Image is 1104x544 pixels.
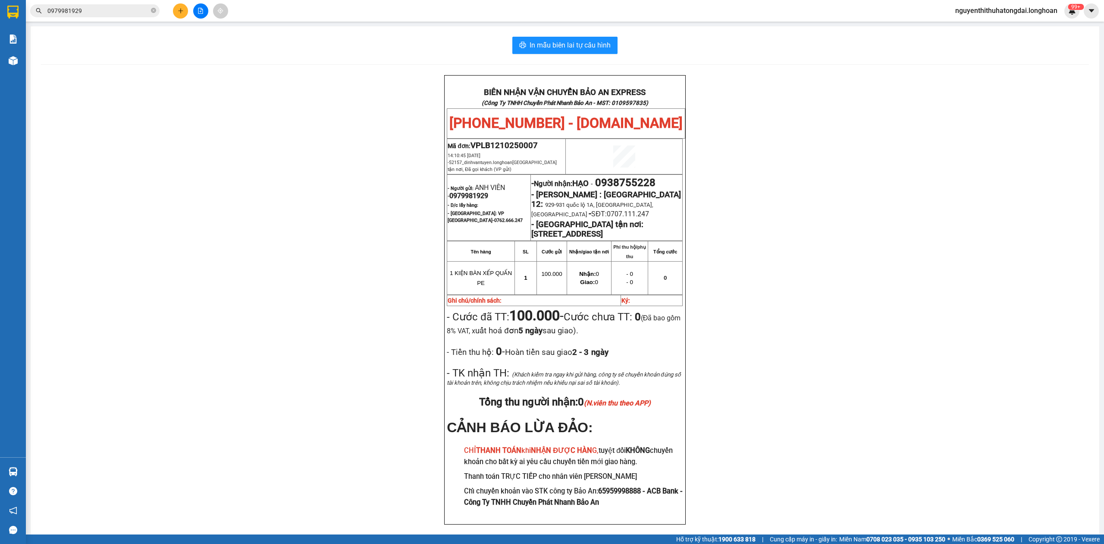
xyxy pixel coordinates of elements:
[1068,4,1084,10] sup: 720
[866,536,945,543] strong: 0708 023 035 - 0935 103 250
[447,371,681,386] span: (Khách kiểm tra ngay khi gửi hàng, công ty sẽ chuyển khoản đúng số tài khoản trên, không chịu trá...
[448,297,502,304] strong: Ghi chú/chính sách:
[505,348,608,357] span: Hoàn tiền sau giao
[580,279,598,285] span: 0
[584,399,651,407] em: (N.viên thu theo APP)
[1084,3,1099,19] button: caret-down
[948,5,1064,16] span: nguyenthithuhatongdai.longhoan
[36,8,42,14] span: search
[569,249,609,254] strong: Nhận/giao tận nơi
[448,202,478,208] strong: - D/c lấy hàng:
[676,535,756,544] span: Hỗ trợ kỹ thuật:
[482,100,648,106] strong: (Công Ty TNHH Chuyển Phát Nhanh Bảo An - MST: 0109597835)
[447,348,494,357] span: - Tiền thu hộ:
[591,210,607,218] span: SĐT:
[1088,7,1095,15] span: caret-down
[579,271,596,277] strong: Nhận:
[519,41,526,50] span: printer
[1021,535,1022,544] span: |
[595,177,655,189] span: 0938755228
[509,307,564,324] span: -
[447,311,563,323] span: - Cước đã TT:
[178,8,184,14] span: plus
[47,6,149,16] input: Tìm tên, số ĐT hoặc mã đơn
[7,6,19,19] img: logo-vxr
[952,535,1014,544] span: Miền Bắc
[9,56,18,65] img: warehouse-icon
[494,345,502,357] strong: 0
[626,446,650,455] strong: KHÔNG
[977,536,1014,543] strong: 0369 525 060
[607,210,649,218] span: 0707.111.247
[621,297,630,304] strong: Ký:
[447,311,681,336] span: Cước chưa TT:
[613,244,646,259] strong: Phí thu hộ/phụ thu
[531,190,681,209] span: - [PERSON_NAME] : [GEOGRAPHIC_DATA] 12:
[448,153,557,172] span: 14:10:45 [DATE] -
[762,535,763,544] span: |
[448,183,505,200] span: ANH VIÊN -
[541,271,562,277] span: 100.000
[626,271,633,277] span: - 0
[475,326,578,335] span: uất hoá đơn sau giao).
[518,326,543,335] strong: 5 ngày
[589,209,591,218] span: -
[484,88,646,97] strong: BIÊN NHẬN VẬN CHUYỂN BẢO AN EXPRESS
[470,141,538,150] span: VPLB1210250007
[653,249,677,254] strong: Tổng cước
[217,8,223,14] span: aim
[531,220,643,229] strong: - [GEOGRAPHIC_DATA] tận nơi:
[839,535,945,544] span: Miền Nam
[572,179,589,188] span: HẠO
[494,345,608,357] span: -
[464,487,683,506] strong: 65959998888 - ACB Bank - Công Ty TNHH Chuyển Phát Nhanh Bảo An
[448,211,523,223] span: - [GEOGRAPHIC_DATA]: VP [GEOGRAPHIC_DATA]-
[448,142,538,149] span: Mã đơn:
[9,35,18,44] img: solution-icon
[523,249,529,254] strong: SL
[447,314,681,335] span: (Đã bao gồm 8% VAT, x
[1068,7,1076,15] img: icon-new-feature
[531,446,592,455] strong: NHẬN ĐƯỢC HÀN
[9,506,17,515] span: notification
[580,279,595,285] strong: Giao:
[589,180,595,188] span: -
[524,275,527,281] span: 1
[530,40,611,51] span: In mẫu biên lai tự cấu hình
[572,348,608,357] strong: 2 - 3
[447,420,593,435] span: CẢNH BÁO LỪA ĐẢO:
[578,396,651,408] span: 0
[193,3,208,19] button: file-add
[470,249,491,254] strong: Tên hàng
[447,367,509,379] span: - TK nhận TH:
[464,445,683,467] h3: tuyệt đối chuyển khoản cho bất kỳ ai yêu cầu chuyển tiền mới giao hàng.
[509,307,560,324] strong: 100.000
[464,471,683,482] h3: Thanh toán TRỰC TIẾP cho nhân viên [PERSON_NAME]
[9,526,17,534] span: message
[664,275,667,281] span: 0
[626,279,633,285] span: - 0
[448,160,557,172] span: 52157_dinhvantuyen.longhoan
[718,536,756,543] strong: 1900 633 818
[213,3,228,19] button: aim
[479,396,651,408] span: Tổng thu người nhận:
[531,229,603,239] strong: [STREET_ADDRESS]
[579,271,599,277] span: 0
[531,179,589,188] strong: -
[476,446,521,455] strong: THANH TOÁN
[151,7,156,15] span: close-circle
[464,486,683,508] h3: Chỉ chuyển khoản vào STK công ty Bảo An:
[635,311,641,323] strong: 0
[770,535,837,544] span: Cung cấp máy in - giấy in:
[9,467,18,476] img: warehouse-icon
[173,3,188,19] button: plus
[591,348,608,357] span: ngày
[534,180,589,188] span: Người nhận:
[9,487,17,495] span: question-circle
[449,115,683,131] span: [PHONE_NUMBER] - [DOMAIN_NAME]
[151,8,156,13] span: close-circle
[947,538,950,541] span: ⚪️
[198,8,204,14] span: file-add
[450,270,512,286] span: 1 KIỆN BÀN XẾP QUẤN PE
[449,192,488,200] span: 0979981929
